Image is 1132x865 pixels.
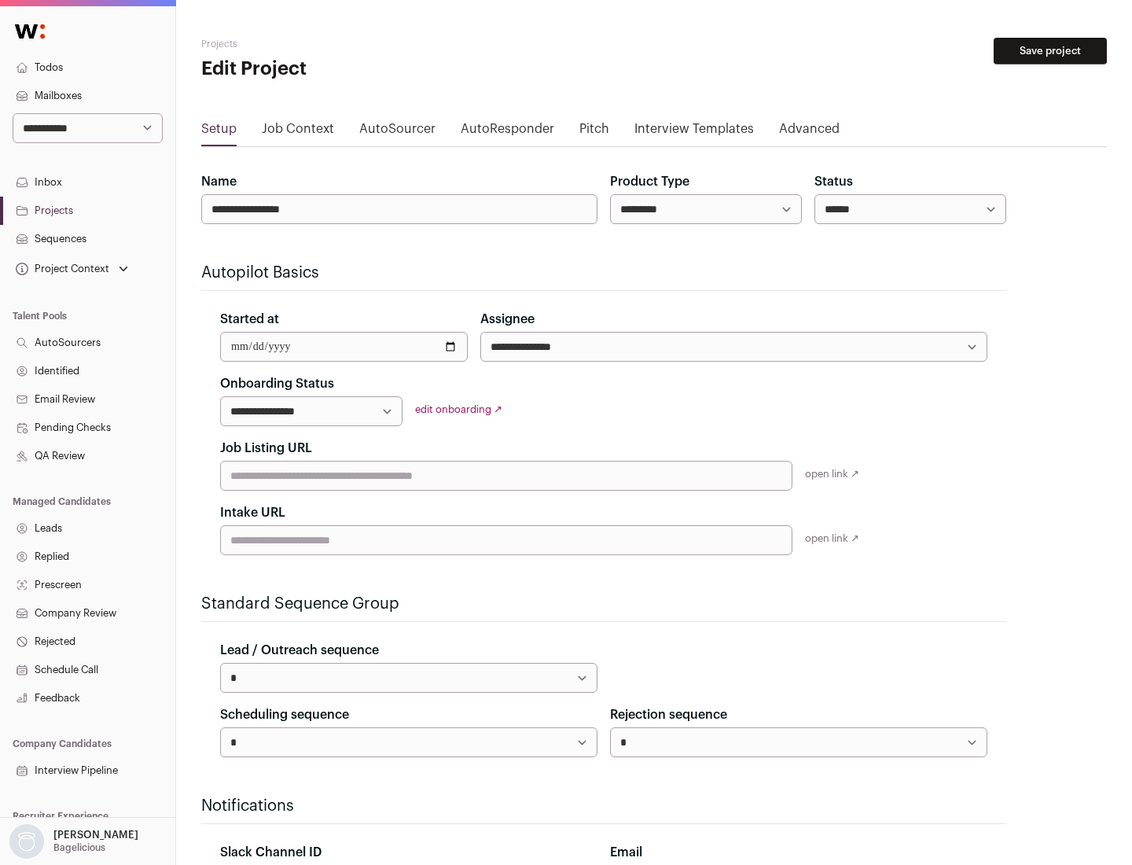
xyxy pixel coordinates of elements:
[201,172,237,191] label: Name
[220,374,334,393] label: Onboarding Status
[994,38,1107,64] button: Save project
[53,841,105,854] p: Bagelicious
[779,120,840,145] a: Advanced
[201,57,503,82] h1: Edit Project
[201,593,1006,615] h2: Standard Sequence Group
[6,16,53,47] img: Wellfound
[6,824,141,859] button: Open dropdown
[480,310,535,329] label: Assignee
[220,310,279,329] label: Started at
[262,120,334,145] a: Job Context
[579,120,609,145] a: Pitch
[220,503,285,522] label: Intake URL
[634,120,754,145] a: Interview Templates
[814,172,853,191] label: Status
[610,172,689,191] label: Product Type
[201,262,1006,284] h2: Autopilot Basics
[359,120,436,145] a: AutoSourcer
[13,263,109,275] div: Project Context
[9,824,44,859] img: nopic.png
[220,705,349,724] label: Scheduling sequence
[13,258,131,280] button: Open dropdown
[461,120,554,145] a: AutoResponder
[220,641,379,660] label: Lead / Outreach sequence
[201,795,1006,817] h2: Notifications
[220,843,322,862] label: Slack Channel ID
[53,829,138,841] p: [PERSON_NAME]
[201,38,503,50] h2: Projects
[415,404,502,414] a: edit onboarding ↗
[201,120,237,145] a: Setup
[610,705,727,724] label: Rejection sequence
[220,439,312,458] label: Job Listing URL
[610,843,987,862] div: Email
